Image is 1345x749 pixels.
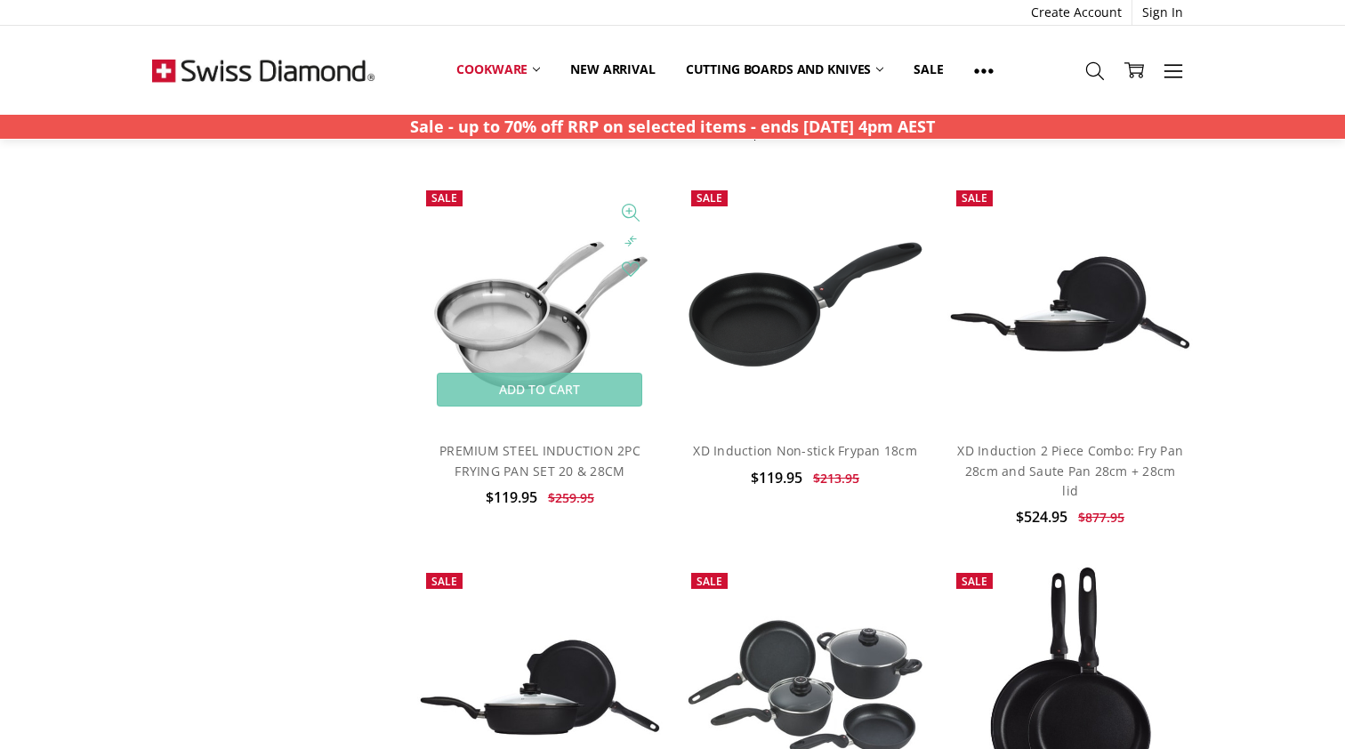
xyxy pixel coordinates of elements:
a: Show All [959,50,1009,90]
a: XD Induction Non-stick Frypan 18cm [682,181,928,427]
a: XD Induction 2 Piece Combo: Fry Pan 28cm and Saute Pan 28cm + 28cm lid [947,181,1193,427]
span: $119.95 [486,487,537,507]
span: $119.95 [751,468,802,487]
a: Cutting boards and knives [671,50,899,89]
span: $524.95 [1016,507,1067,527]
img: PREMIUM STEEL INDUCTION 2PC FRYING PAN SET 20 & 28CM [417,181,663,427]
span: $329.95 [751,125,802,144]
span: $659.95 [813,126,859,143]
a: XD Induction 2 Piece Combo: Fry Pan 28cm and Saute Pan 28cm + 28cm lid [957,442,1183,499]
a: XD Induction Non-stick Frypan 18cm [693,442,917,459]
img: Free Shipping On Every Order [152,26,375,115]
span: $213.95 [813,470,859,487]
a: Sale [898,50,958,89]
span: Sale [431,190,457,205]
a: New arrival [555,50,670,89]
a: Cookware [441,50,555,89]
strong: Sale - up to 70% off RRP on selected items - ends [DATE] 4pm AEST [410,116,935,137]
img: XD Induction Non-stick Frypan 18cm [682,235,928,372]
span: Sale [431,574,457,589]
img: XD Induction 2 Piece Combo: Fry Pan 28cm and Saute Pan 28cm + 28cm lid [947,252,1193,356]
span: Sale [697,190,722,205]
img: XD 2 Piece Combo: Fry Pan 28cm and Saute Pan 28cm + 28cm lid [417,635,663,739]
span: $259.95 [548,489,594,506]
span: Sale [962,574,987,589]
span: $877.95 [1078,509,1124,526]
span: Sale [697,574,722,589]
span: Sale [962,190,987,205]
a: Add to Cart [437,373,642,407]
a: PREMIUM STEEL INDUCTION 2PC FRYING PAN SET 20 & 28CM [439,442,640,479]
